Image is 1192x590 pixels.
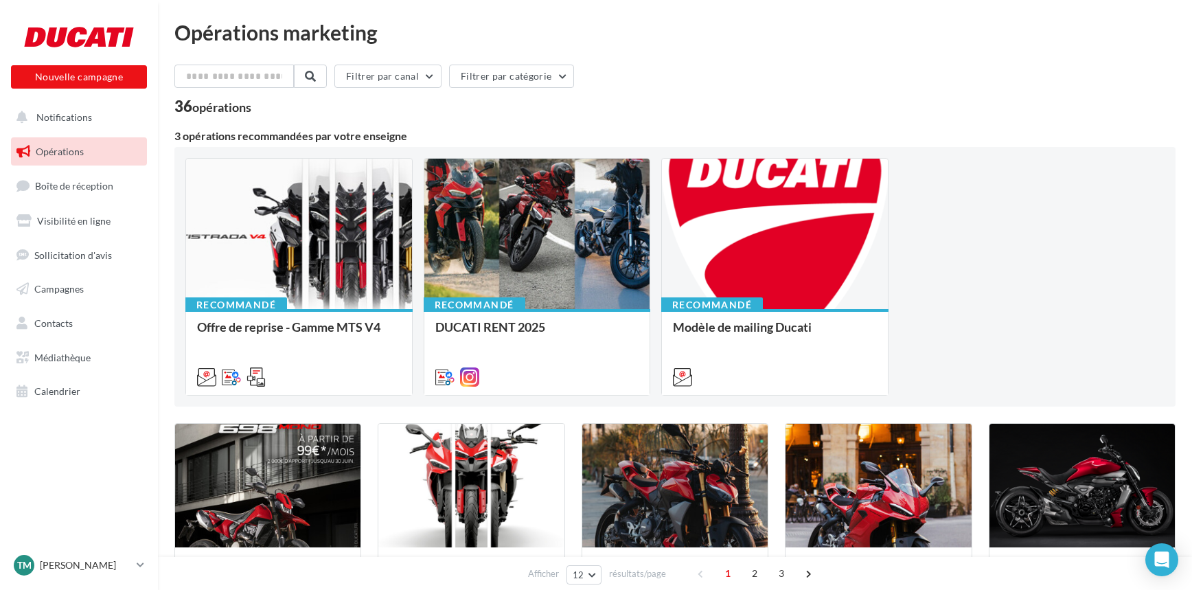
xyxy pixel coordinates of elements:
[11,65,147,89] button: Nouvelle campagne
[609,567,666,580] span: résultats/page
[36,146,84,157] span: Opérations
[528,567,559,580] span: Afficher
[424,297,525,313] div: Recommandé
[36,111,92,123] span: Notifications
[34,352,91,363] span: Médiathèque
[192,101,251,113] div: opérations
[8,309,150,338] a: Contacts
[573,569,584,580] span: 12
[8,241,150,270] a: Sollicitation d'avis
[34,385,80,397] span: Calendrier
[17,558,32,572] span: TM
[34,249,112,260] span: Sollicitation d'avis
[334,65,442,88] button: Filtrer par canal
[40,558,131,572] p: [PERSON_NAME]
[174,99,251,114] div: 36
[744,563,766,585] span: 2
[8,103,144,132] button: Notifications
[673,320,877,348] div: Modèle de mailing Ducati
[174,131,1176,141] div: 3 opérations recommandées par votre enseigne
[197,320,401,348] div: Offre de reprise - Gamme MTS V4
[1145,543,1178,576] div: Open Intercom Messenger
[34,317,73,329] span: Contacts
[8,171,150,201] a: Boîte de réception
[8,275,150,304] a: Campagnes
[8,137,150,166] a: Opérations
[770,563,792,585] span: 3
[435,320,639,348] div: DUCATI RENT 2025
[11,552,147,578] a: TM [PERSON_NAME]
[566,565,601,585] button: 12
[174,22,1176,43] div: Opérations marketing
[8,207,150,236] a: Visibilité en ligne
[717,563,739,585] span: 1
[34,283,84,295] span: Campagnes
[449,65,574,88] button: Filtrer par catégorie
[35,180,113,192] span: Boîte de réception
[185,297,287,313] div: Recommandé
[8,343,150,372] a: Médiathèque
[661,297,763,313] div: Recommandé
[37,215,111,227] span: Visibilité en ligne
[8,377,150,406] a: Calendrier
